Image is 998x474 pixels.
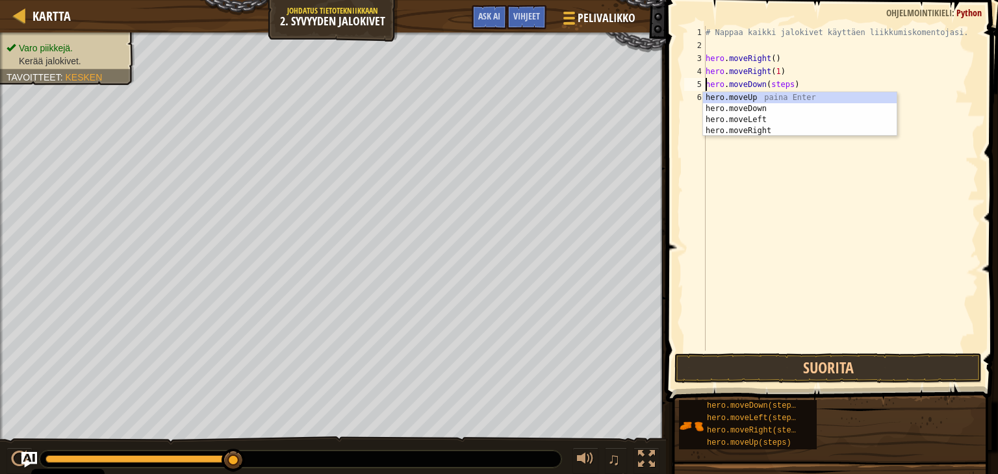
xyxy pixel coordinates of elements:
button: Ctrl + P: Pause [6,447,32,474]
li: Kerää jalokivet. [6,55,125,68]
span: Ask AI [478,10,500,22]
span: ♫ [608,449,621,469]
button: Suorita [674,353,982,383]
a: Kartta [26,7,71,25]
span: Pelivalikko [578,10,635,27]
span: : [60,72,66,82]
div: 1 [684,26,706,39]
button: Toggle fullscreen [633,447,659,474]
button: Ask AI [21,452,37,468]
span: hero.moveDown(steps) [707,401,800,410]
span: Tavoitteet [6,72,60,82]
span: hero.moveUp(steps) [707,438,791,447]
button: Ask AI [472,5,507,29]
span: hero.moveLeft(steps) [707,414,800,423]
span: Kartta [32,7,71,25]
span: Vihjeet [513,10,540,22]
div: 4 [684,65,706,78]
div: 6 [684,91,706,104]
li: Varo piikkejä. [6,42,125,55]
img: portrait.png [679,414,704,438]
span: hero.moveRight(steps) [707,426,805,435]
button: ♫ [605,447,627,474]
span: Ohjelmointikieli [886,6,952,19]
div: 2 [684,39,706,52]
span: Varo piikkejä. [19,43,73,53]
span: Kesken [66,72,103,82]
div: 5 [684,78,706,91]
div: 3 [684,52,706,65]
span: : [952,6,956,19]
button: Aänenvoimakkuus [572,447,598,474]
span: Python [956,6,982,19]
button: Pelivalikko [553,5,643,36]
span: Kerää jalokivet. [19,56,81,66]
